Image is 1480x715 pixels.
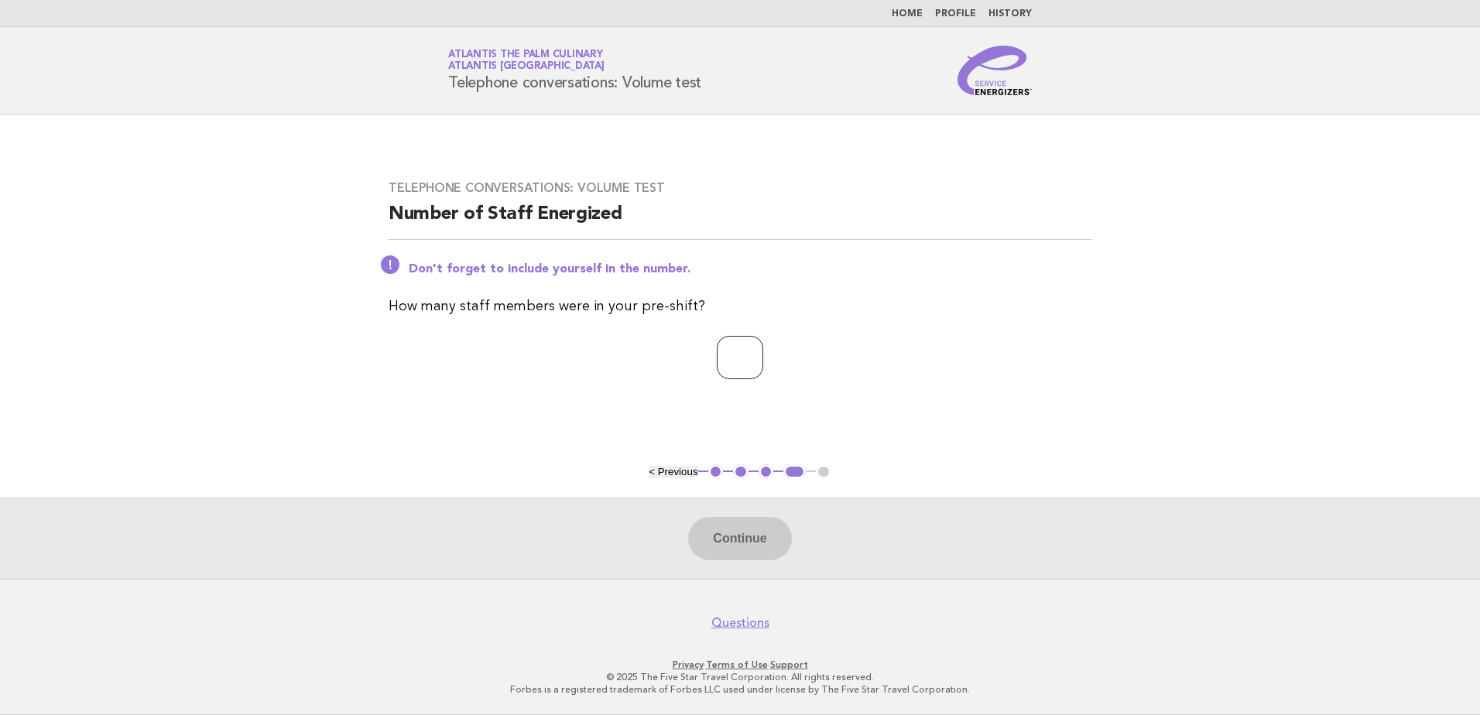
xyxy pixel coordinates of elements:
[389,180,1091,196] h3: Telephone conversations: Volume test
[711,615,769,631] a: Questions
[708,464,724,480] button: 1
[389,202,1091,240] h2: Number of Staff Energized
[409,262,1091,277] p: Don't forget to include yourself in the number.
[892,9,923,19] a: Home
[266,683,1214,696] p: Forbes is a registered trademark of Forbes LLC used under license by The Five Star Travel Corpora...
[266,671,1214,683] p: © 2025 The Five Star Travel Corporation. All rights reserved.
[706,659,768,670] a: Terms of Use
[783,464,806,480] button: 4
[935,9,976,19] a: Profile
[389,296,1091,317] p: How many staff members were in your pre-shift?
[448,50,605,71] a: Atlantis The Palm CulinaryAtlantis [GEOGRAPHIC_DATA]
[770,659,808,670] a: Support
[673,659,704,670] a: Privacy
[733,464,749,480] button: 2
[958,46,1032,95] img: Service Energizers
[266,659,1214,671] p: · ·
[448,62,605,72] span: Atlantis [GEOGRAPHIC_DATA]
[448,50,701,91] h1: Telephone conversations: Volume test
[649,466,697,477] button: < Previous
[759,464,774,480] button: 3
[988,9,1032,19] a: History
